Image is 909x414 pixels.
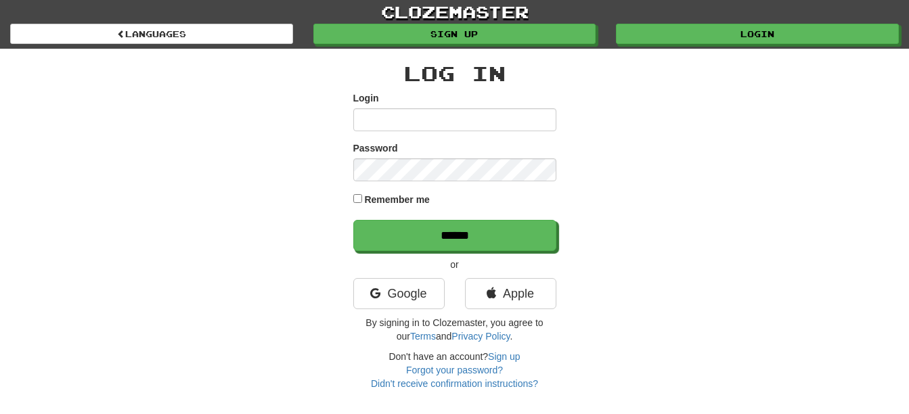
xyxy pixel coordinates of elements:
a: Terms [410,331,436,342]
a: Sign up [488,351,520,362]
a: Privacy Policy [451,331,510,342]
a: Forgot your password? [406,365,503,375]
a: Sign up [313,24,596,44]
p: or [353,258,556,271]
a: Languages [10,24,293,44]
a: Apple [465,278,556,309]
label: Login [353,91,379,105]
h2: Log In [353,62,556,85]
a: Login [616,24,899,44]
div: Don't have an account? [353,350,556,390]
label: Password [353,141,398,155]
a: Didn't receive confirmation instructions? [371,378,538,389]
label: Remember me [364,193,430,206]
a: Google [353,278,445,309]
p: By signing in to Clozemaster, you agree to our and . [353,316,556,343]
